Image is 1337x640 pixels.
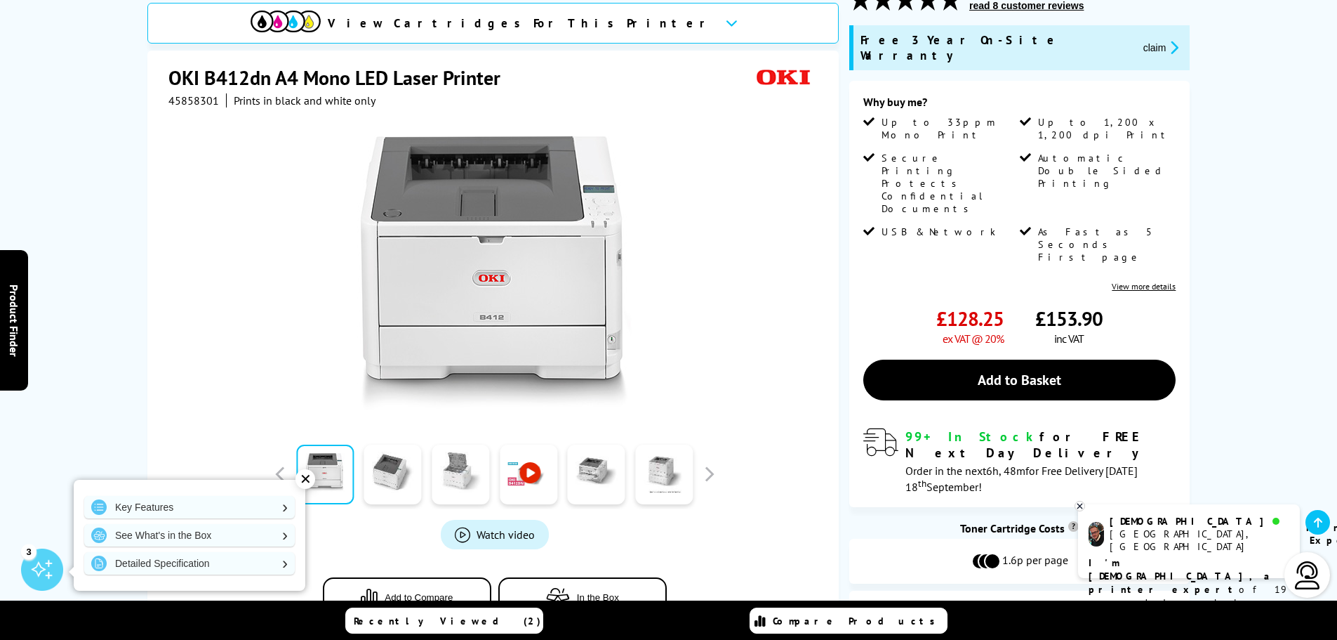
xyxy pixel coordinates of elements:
[863,429,1176,493] div: modal_delivery
[1089,556,1289,636] p: of 19 years! I can help you choose the right product
[1089,556,1274,596] b: I'm [DEMOGRAPHIC_DATA], a printer expert
[860,32,1132,63] span: Free 3 Year On-Site Warranty
[905,464,1138,494] span: Order in the next for Free Delivery [DATE] 18 September!
[882,116,1016,141] span: Up to 33ppm Mono Print
[943,332,1004,346] span: ex VAT @ 20%
[251,11,321,32] img: cmyk-icon.svg
[577,592,619,603] span: In the Box
[1139,39,1183,55] button: promo-description
[849,521,1190,535] div: Toner Cartridge Costs
[84,552,295,575] a: Detailed Specification
[1293,561,1322,589] img: user-headset-light.svg
[1112,281,1176,292] a: View more details
[882,152,1016,215] span: Secure Printing Protects Confidential Documents
[168,65,514,91] h1: OKI B412dn A4 Mono LED Laser Printer
[168,93,219,107] span: 45858301
[441,520,549,549] a: Product_All_Videos
[905,429,1039,445] span: 99+ In Stock
[1038,116,1173,141] span: Up to 1,200 x 1,200 dpi Print
[357,136,632,411] img: OKI B412dn
[750,608,947,634] a: Compare Products
[7,284,21,356] span: Product Finder
[21,544,36,559] div: 3
[1002,553,1068,570] span: 1.6p per page
[1068,521,1079,532] sup: Cost per page
[1110,515,1289,528] div: [DEMOGRAPHIC_DATA]
[936,306,1004,332] span: £128.25
[751,65,816,91] img: OKI
[1054,332,1084,346] span: inc VAT
[1038,226,1173,263] span: As Fast as 5 Seconds First page
[477,528,535,542] span: Watch video
[323,577,491,618] button: Add to Compare
[986,464,1025,478] span: 6h, 48m
[328,15,714,31] span: View Cartridges For This Printer
[1110,528,1289,553] div: [GEOGRAPHIC_DATA], [GEOGRAPHIC_DATA]
[234,93,375,107] i: Prints in black and white only
[863,360,1176,400] a: Add to Basket
[882,226,996,238] span: USB & Network
[773,615,943,627] span: Compare Products
[354,615,541,627] span: Recently Viewed (2)
[1089,522,1104,547] img: chris-livechat.png
[918,477,926,490] sup: th
[345,608,543,634] a: Recently Viewed (2)
[905,429,1176,461] div: for FREE Next Day Delivery
[84,524,295,547] a: See What's in the Box
[1035,306,1103,332] span: £153.90
[498,577,667,618] button: In the Box
[385,592,453,603] span: Add to Compare
[1038,152,1173,190] span: Automatic Double Sided Printing
[295,469,315,489] div: ✕
[863,95,1176,116] div: Why buy me?
[84,496,295,518] a: Key Features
